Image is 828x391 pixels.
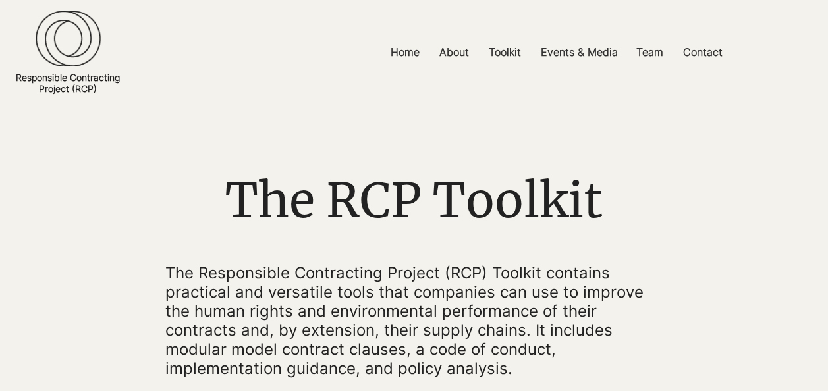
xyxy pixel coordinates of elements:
p: Events & Media [534,38,624,67]
span: The Responsible Contracting Project (RCP) Toolkit contains practical and versatile tools that com... [165,263,644,378]
p: Contact [676,38,729,67]
a: Events & Media [531,38,626,67]
p: Home [384,38,426,67]
a: Responsible ContractingProject (RCP) [16,72,120,94]
a: Home [381,38,429,67]
span: The RCP Toolkit [225,170,603,230]
nav: Site [285,38,828,67]
a: Team [626,38,673,67]
a: Contact [673,38,732,67]
p: About [433,38,476,67]
a: About [429,38,479,67]
p: Team [630,38,670,67]
p: Toolkit [482,38,528,67]
a: Toolkit [479,38,531,67]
